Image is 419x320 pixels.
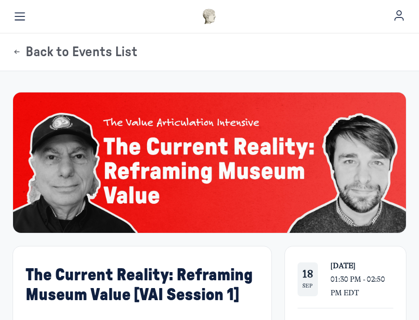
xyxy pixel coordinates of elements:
span: [DATE] [330,261,356,270]
button: Toggle menu [13,9,27,24]
button: Log in [392,8,406,23]
div: 18 [302,268,313,281]
button: Back to Events List [13,44,137,61]
h1: The Current Reality: Reframing Museum Value [VAI Session 1] [26,265,259,305]
div: Sep [302,282,313,290]
span: 01:30 PM - 02:50 PM EDT [330,275,385,297]
img: Museums as Progress logo [202,9,217,24]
